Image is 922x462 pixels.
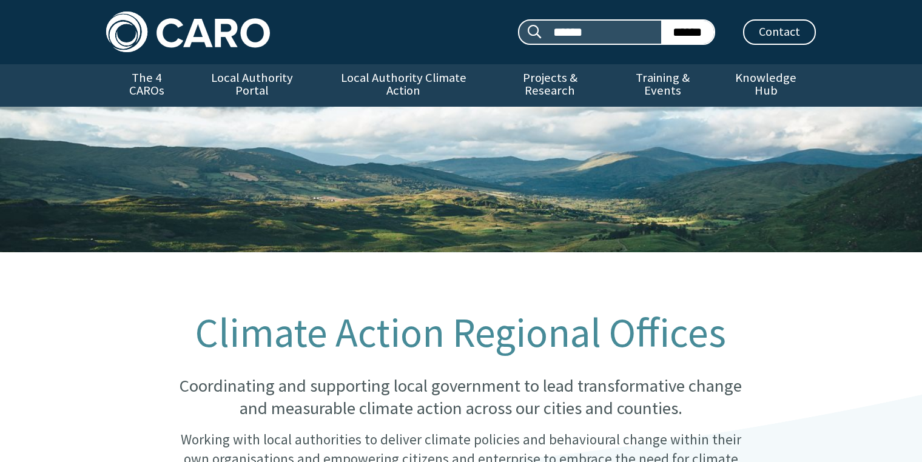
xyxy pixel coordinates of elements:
[743,19,816,45] a: Contact
[167,375,755,420] p: Coordinating and supporting local government to lead transformative change and measurable climate...
[106,64,187,107] a: The 4 CAROs
[716,64,816,107] a: Knowledge Hub
[167,310,755,355] h1: Climate Action Regional Offices
[610,64,716,107] a: Training & Events
[317,64,490,107] a: Local Authority Climate Action
[490,64,610,107] a: Projects & Research
[106,12,270,52] img: Caro logo
[187,64,317,107] a: Local Authority Portal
